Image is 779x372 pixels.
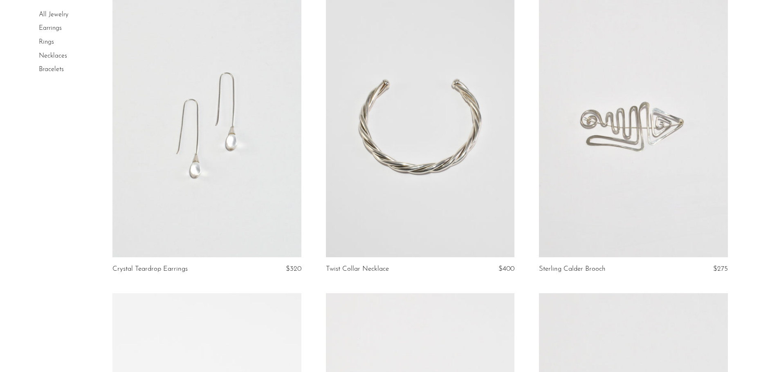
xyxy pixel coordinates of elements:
[286,265,301,272] span: $320
[498,265,514,272] span: $400
[39,25,62,32] a: Earrings
[539,265,606,273] a: Sterling Calder Brooch
[713,265,728,272] span: $275
[39,39,54,45] a: Rings
[112,265,188,273] a: Crystal Teardrop Earrings
[39,66,64,73] a: Bracelets
[39,53,67,59] a: Necklaces
[39,11,68,18] a: All Jewelry
[326,265,389,273] a: Twist Collar Necklace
